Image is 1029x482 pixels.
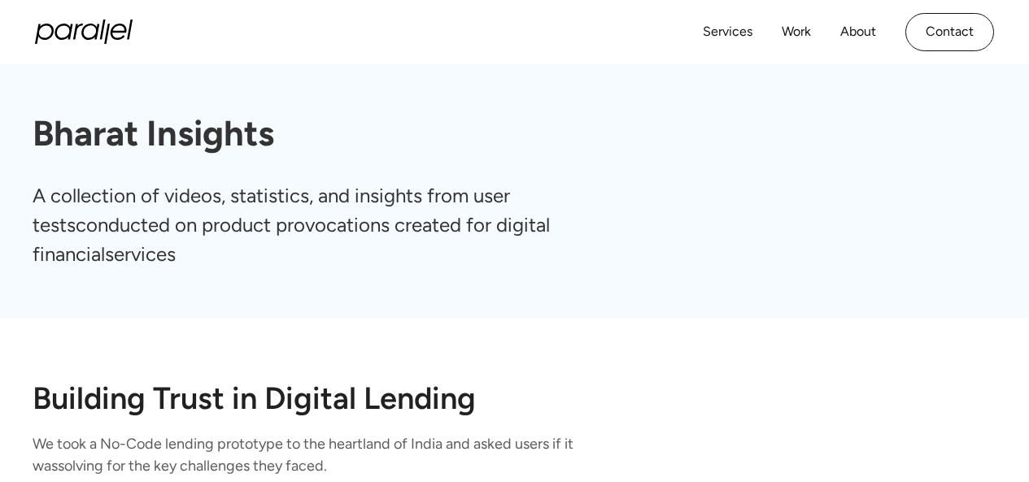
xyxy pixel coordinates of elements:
[840,20,876,44] a: About
[703,20,752,44] a: Services
[905,13,994,51] a: Contact
[33,383,996,414] h2: Building Trust in Digital Lending
[33,181,613,269] p: A collection of videos, statistics, and insights from user testsconducted on product provocations...
[33,433,641,477] p: We took a No-Code lending prototype to the heartland of India and asked users if it wassolving fo...
[35,20,133,44] a: home
[782,20,811,44] a: Work
[33,113,996,155] h1: Bharat Insights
